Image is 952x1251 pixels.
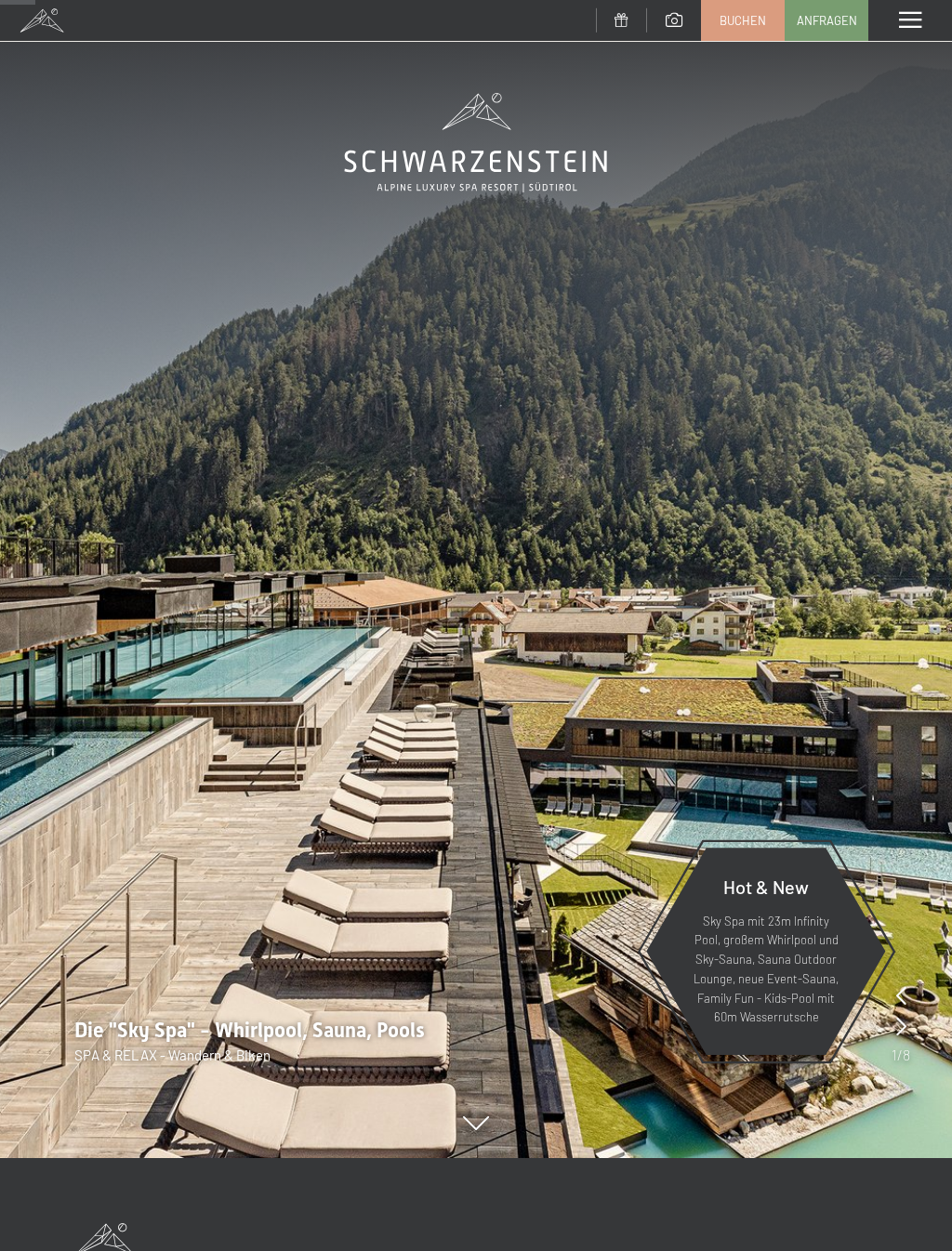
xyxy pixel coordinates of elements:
a: Buchen [702,1,784,40]
span: Die "Sky Spa" - Whirlpool, Sauna, Pools [74,1019,425,1042]
a: Hot & New Sky Spa mit 23m Infinity Pool, großem Whirlpool und Sky-Sauna, Sauna Outdoor Lounge, ne... [645,847,887,1056]
span: 8 [903,1045,910,1065]
span: Anfragen [797,12,857,29]
span: Hot & New [723,876,809,898]
span: 1 [892,1045,897,1065]
span: / [897,1045,903,1065]
p: Sky Spa mit 23m Infinity Pool, großem Whirlpool und Sky-Sauna, Sauna Outdoor Lounge, neue Event-S... [692,912,840,1028]
span: SPA & RELAX - Wandern & Biken [74,1047,271,1063]
span: Buchen [720,12,766,29]
a: Anfragen [786,1,867,40]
